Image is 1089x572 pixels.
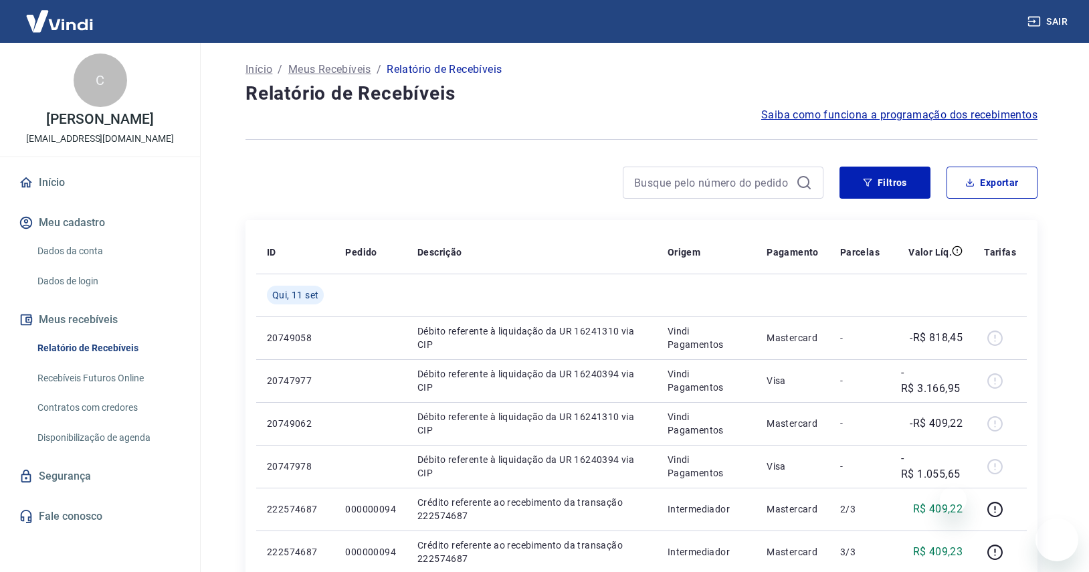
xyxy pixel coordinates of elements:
[668,246,700,259] p: Origem
[668,502,745,516] p: Intermediador
[840,417,880,430] p: -
[840,460,880,473] p: -
[668,410,745,437] p: Vindi Pagamentos
[417,539,646,565] p: Crédito referente ao recebimento da transação 222574687
[767,417,819,430] p: Mastercard
[767,246,819,259] p: Pagamento
[1035,518,1078,561] iframe: Botão para abrir a janela de mensagens
[32,365,184,392] a: Recebíveis Futuros Online
[767,374,819,387] p: Visa
[417,246,462,259] p: Descrição
[417,453,646,480] p: Débito referente à liquidação da UR 16240394 via CIP
[16,305,184,335] button: Meus recebíveis
[984,246,1016,259] p: Tarifas
[910,415,963,432] p: -R$ 409,22
[417,367,646,394] p: Débito referente à liquidação da UR 16240394 via CIP
[288,62,371,78] a: Meus Recebíveis
[634,173,791,193] input: Busque pelo número do pedido
[840,331,880,345] p: -
[417,496,646,522] p: Crédito referente ao recebimento da transação 222574687
[26,132,174,146] p: [EMAIL_ADDRESS][DOMAIN_NAME]
[345,502,396,516] p: 000000094
[839,167,930,199] button: Filtros
[267,417,324,430] p: 20749062
[761,107,1037,123] a: Saiba como funciona a programação dos recebimentos
[267,374,324,387] p: 20747977
[345,545,396,559] p: 000000094
[377,62,381,78] p: /
[668,453,745,480] p: Vindi Pagamentos
[901,365,963,397] p: -R$ 3.166,95
[668,545,745,559] p: Intermediador
[910,330,963,346] p: -R$ 818,45
[947,167,1037,199] button: Exportar
[908,246,952,259] p: Valor Líq.
[387,62,502,78] p: Relatório de Recebíveis
[840,502,880,516] p: 2/3
[267,545,324,559] p: 222574687
[767,502,819,516] p: Mastercard
[32,268,184,295] a: Dados de login
[16,462,184,491] a: Segurança
[940,486,967,513] iframe: Fechar mensagem
[16,502,184,531] a: Fale conosco
[417,410,646,437] p: Débito referente à liquidação da UR 16241310 via CIP
[74,54,127,107] div: C
[46,112,153,126] p: [PERSON_NAME]
[840,545,880,559] p: 3/3
[1025,9,1073,34] button: Sair
[16,208,184,237] button: Meu cadastro
[901,450,963,482] p: -R$ 1.055,65
[16,168,184,197] a: Início
[272,288,318,302] span: Qui, 11 set
[32,237,184,265] a: Dados da conta
[267,502,324,516] p: 222574687
[345,246,377,259] p: Pedido
[16,1,103,41] img: Vindi
[267,246,276,259] p: ID
[840,374,880,387] p: -
[267,460,324,473] p: 20747978
[32,335,184,362] a: Relatório de Recebíveis
[278,62,282,78] p: /
[668,324,745,351] p: Vindi Pagamentos
[32,424,184,452] a: Disponibilização de agenda
[32,394,184,421] a: Contratos com credores
[245,80,1037,107] h4: Relatório de Recebíveis
[767,545,819,559] p: Mastercard
[417,324,646,351] p: Débito referente à liquidação da UR 16241310 via CIP
[767,460,819,473] p: Visa
[267,331,324,345] p: 20749058
[913,544,963,560] p: R$ 409,23
[840,246,880,259] p: Parcelas
[668,367,745,394] p: Vindi Pagamentos
[245,62,272,78] a: Início
[767,331,819,345] p: Mastercard
[913,501,963,517] p: R$ 409,22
